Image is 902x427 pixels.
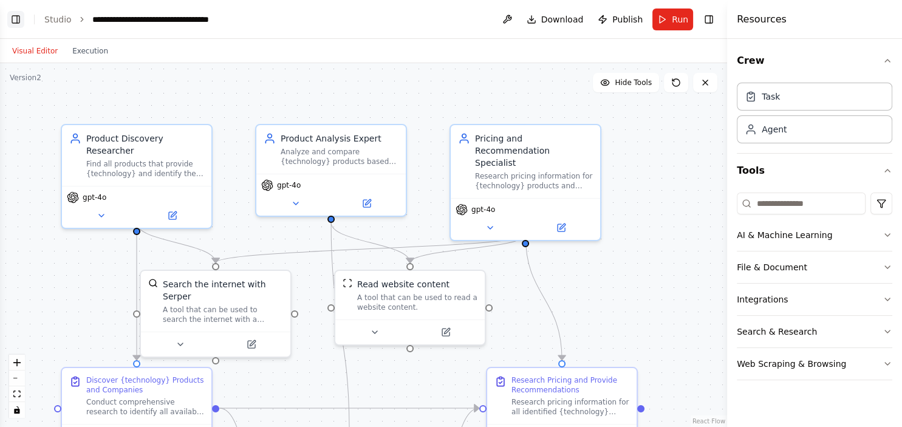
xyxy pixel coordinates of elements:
[475,171,593,191] div: Research pricing information for {technology} products and provide strategic recommendations base...
[131,222,143,360] g: Edge from 2c807aa7-297c-4872-aef1-448bfb99d777 to 78c93a7f-78dc-4576-b04b-abf1cb852a28
[471,205,495,214] span: gpt-4o
[44,15,72,24] a: Studio
[5,44,65,58] button: Visual Editor
[737,78,892,153] div: Crew
[762,123,787,135] div: Agent
[9,355,25,418] div: React Flow controls
[138,208,207,223] button: Open in side panel
[652,9,693,30] button: Run
[9,386,25,402] button: fit view
[737,348,892,380] button: Web Scraping & Browsing
[44,13,229,26] nav: breadcrumb
[7,11,24,28] button: Show left sidebar
[593,73,659,92] button: Hide Tools
[737,219,892,251] button: AI & Machine Learning
[334,270,486,346] div: ScrapeWebsiteToolRead website contentA tool that can be used to read a website content.
[737,44,892,78] button: Crew
[163,278,283,302] div: Search the internet with Serper
[404,234,531,262] g: Edge from b4a65bd5-7c30-4dee-8cd8-4cc274285a64 to c6bf8820-2c12-4f64-b9e0-ff5a9a937303
[148,278,158,288] img: SerperDevTool
[9,371,25,386] button: zoom out
[692,418,725,425] a: React Flow attribution
[332,196,401,211] button: Open in side panel
[217,337,285,352] button: Open in side panel
[357,278,449,290] div: Read website content
[541,13,584,26] span: Download
[9,355,25,371] button: zoom in
[255,124,407,217] div: Product Analysis ExpertAnalyze and compare {technology} products based on their capabilities, fea...
[593,9,647,30] button: Publish
[522,9,589,30] button: Download
[511,375,629,395] div: Research Pricing and Provide Recommendations
[672,13,688,26] span: Run
[219,402,479,414] g: Edge from 78c93a7f-78dc-4576-b04b-abf1cb852a28 to 5212386f-bd54-4d7b-a508-970635b893dc
[737,251,892,283] button: File & Document
[86,375,204,395] div: Discover {technology} Products and Companies
[762,91,780,103] div: Task
[61,124,213,229] div: Product Discovery ResearcherFind all products that provide {technology} and identify the companie...
[519,234,568,360] g: Edge from b4a65bd5-7c30-4dee-8cd8-4cc274285a64 to 5212386f-bd54-4d7b-a508-970635b893dc
[140,270,292,358] div: SerperDevToolSearch the internet with SerperA tool that can be used to search the internet with a...
[475,132,593,169] div: Pricing and Recommendation Specialist
[210,234,531,262] g: Edge from b4a65bd5-7c30-4dee-8cd8-4cc274285a64 to e8cf6244-0af3-49ab-b42f-59133f46c3d2
[9,402,25,418] button: toggle interactivity
[86,159,204,179] div: Find all products that provide {technology} and identify the companies that develop and sell them...
[86,397,204,417] div: Conduct comprehensive research to identify all available products that provide {technology} funct...
[357,293,477,312] div: A tool that can be used to read a website content.
[615,78,652,87] span: Hide Tools
[131,222,222,262] g: Edge from 2c807aa7-297c-4872-aef1-448bfb99d777 to e8cf6244-0af3-49ab-b42f-59133f46c3d2
[737,188,892,390] div: Tools
[65,44,115,58] button: Execution
[737,154,892,188] button: Tools
[10,73,41,83] div: Version 2
[163,305,283,324] div: A tool that can be used to search the internet with a search_query. Supports different search typ...
[86,132,204,157] div: Product Discovery Researcher
[700,11,717,28] button: Hide right sidebar
[737,316,892,347] button: Search & Research
[281,147,398,166] div: Analyze and compare {technology} products based on their capabilities, features, and performance....
[277,180,301,190] span: gpt-4o
[449,124,601,241] div: Pricing and Recommendation SpecialistResearch pricing information for {technology} products and p...
[737,12,787,27] h4: Resources
[411,325,480,340] button: Open in side panel
[281,132,398,145] div: Product Analysis Expert
[511,397,629,417] div: Research pricing information for all identified {technology} products, including subscription cos...
[343,278,352,288] img: ScrapeWebsiteTool
[737,284,892,315] button: Integrations
[527,220,595,235] button: Open in side panel
[83,193,106,202] span: gpt-4o
[612,13,643,26] span: Publish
